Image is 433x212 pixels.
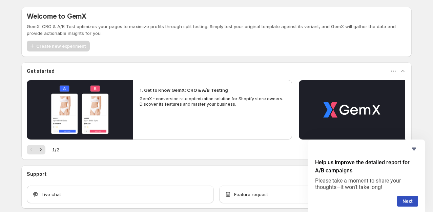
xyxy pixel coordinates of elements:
[234,191,268,198] span: Feature request
[410,145,418,153] button: Hide survey
[397,196,418,207] button: Next question
[52,146,59,153] span: 1 / 2
[315,177,418,190] p: Please take a moment to share your thoughts—it won’t take long!
[140,87,228,93] h2: 1. Get to Know GemX: CRO & A/B Testing
[27,23,406,37] p: GemX: CRO & A/B Test optimizes your pages to maximize profits through split testing. Simply test ...
[27,12,86,20] h5: Welcome to GemX
[42,191,61,198] span: Live chat
[315,158,418,175] h2: Help us improve the detailed report for A/B campaigns
[27,80,133,140] button: Play video
[315,145,418,207] div: Help us improve the detailed report for A/B campaigns
[27,171,46,177] h3: Support
[27,145,45,154] nav: Pagination
[27,68,55,75] h3: Get started
[299,80,405,140] button: Play video
[36,145,45,154] button: Next
[140,96,285,107] p: GemX - conversion rate optimization solution for Shopify store owners. Discover its features and ...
